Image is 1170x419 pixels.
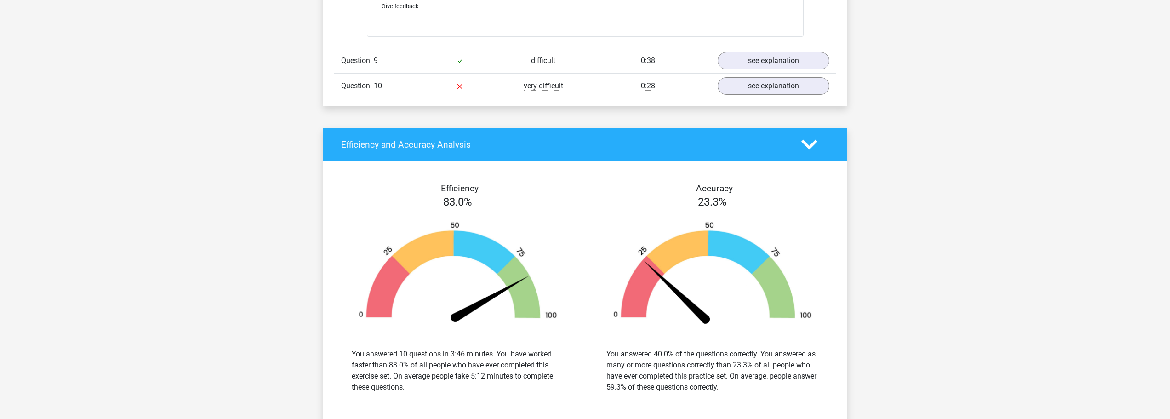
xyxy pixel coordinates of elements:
h4: Efficiency and Accuracy Analysis [341,139,788,150]
span: Question [341,55,374,66]
span: difficult [531,56,555,65]
a: see explanation [718,52,829,69]
h4: Accuracy [596,183,833,194]
span: 9 [374,56,378,65]
span: Give feedback [382,3,418,10]
span: 83.0% [443,195,472,208]
a: see explanation [718,77,829,95]
span: Question [341,80,374,92]
h4: Efficiency [341,183,578,194]
span: 10 [374,81,382,90]
img: 83.468b19e7024c.png [344,221,571,327]
span: 0:28 [641,81,655,91]
div: You answered 40.0% of the questions correctly. You answered as many or more questions correctly t... [606,349,819,393]
img: 23.d2ac941f7b31.png [599,221,826,327]
span: 23.3% [698,195,727,208]
span: 0:38 [641,56,655,65]
div: You answered 10 questions in 3:46 minutes. You have worked faster than 83.0% of all people who ha... [352,349,564,393]
span: very difficult [524,81,563,91]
